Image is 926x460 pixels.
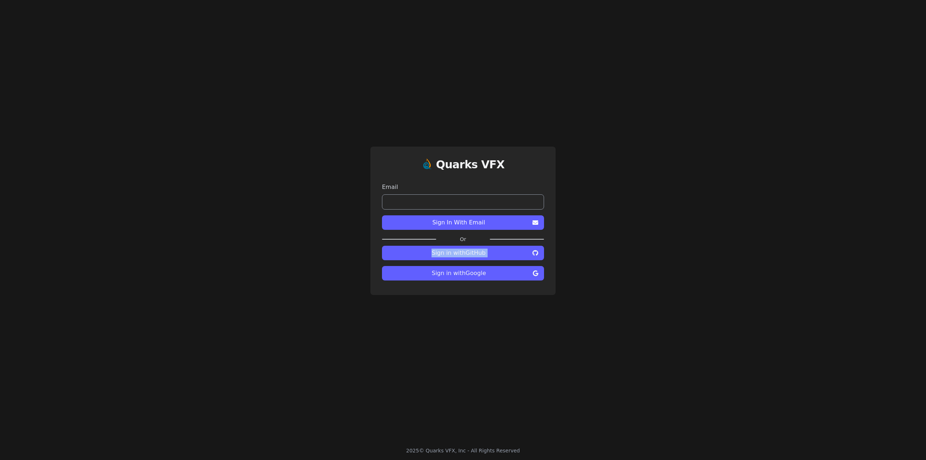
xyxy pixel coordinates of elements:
label: Or [436,236,490,243]
span: Sign In With Email [388,218,530,227]
a: Quarks VFX [436,158,505,177]
button: Sign In With Email [382,215,544,230]
label: Email [382,183,544,191]
span: Sign in with Google [388,269,530,278]
button: Sign in withGoogle [382,266,544,280]
button: Sign in withGitHub [382,246,544,260]
span: Sign in with GitHub [388,249,530,257]
div: 2025 © Quarks VFX, Inc - All Rights Reserved [406,447,520,454]
h1: Quarks VFX [436,158,505,171]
